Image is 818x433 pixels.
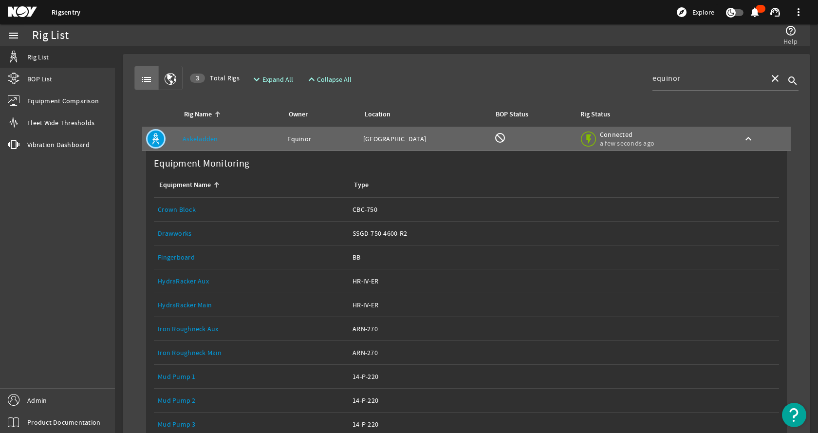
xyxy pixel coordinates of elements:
span: Vibration Dashboard [27,140,90,150]
span: a few seconds ago [600,139,654,148]
button: Expand All [247,71,297,88]
div: 14-P-220 [353,372,775,381]
div: 3 [190,74,205,83]
mat-icon: notifications [749,6,761,18]
div: SSGD-750-4600-R2 [353,228,775,238]
button: Explore [672,4,718,20]
a: Mud Pump 3 [158,420,196,429]
div: Owner [287,109,352,120]
a: Iron Roughneck Aux [158,317,345,340]
div: Rig Name [183,109,276,120]
label: Equipment Monitoring [150,155,253,172]
a: HydraRacker Main [158,293,345,317]
div: BOP Status [496,109,528,120]
div: Location [365,109,390,120]
div: Equinor [287,134,355,144]
mat-icon: help_outline [785,25,797,37]
div: HR-IV-ER [353,276,775,286]
div: Type [353,180,771,190]
a: HydraRacker Aux [158,269,345,293]
i: search [787,75,799,87]
input: Search... [652,73,762,84]
a: ARN-270 [353,317,775,340]
div: Rig List [32,31,69,40]
a: BB [353,245,775,269]
a: ARN-270 [353,341,775,364]
div: Rig Name [184,109,212,120]
a: Fingerboard [158,245,345,269]
a: Drawworks [158,222,345,245]
a: SSGD-750-4600-R2 [353,222,775,245]
a: HR-IV-ER [353,293,775,317]
mat-icon: vibration [8,139,19,151]
a: Iron Roughneck Aux [158,324,219,333]
a: Askeladden [183,134,218,143]
a: Drawworks [158,229,191,238]
div: ARN-270 [353,324,775,334]
a: HydraRacker Main [158,301,212,309]
a: Crown Block [158,198,345,221]
span: Total Rigs [190,73,240,83]
div: [GEOGRAPHIC_DATA] [363,134,486,144]
span: Equipment Comparison [27,96,99,106]
a: Mud Pump 1 [158,365,345,388]
div: HR-IV-ER [353,300,775,310]
a: Mud Pump 1 [158,372,196,381]
div: CBC-750 [353,205,775,214]
div: Location [363,109,483,120]
a: HydraRacker Aux [158,277,209,285]
span: Help [783,37,798,46]
div: Owner [289,109,308,120]
div: Type [354,180,369,190]
mat-icon: expand_less [306,74,314,85]
span: Product Documentation [27,417,100,427]
a: 14-P-220 [353,365,775,388]
a: Fingerboard [158,253,195,262]
a: Mud Pump 2 [158,389,345,412]
mat-icon: support_agent [769,6,781,18]
a: Crown Block [158,205,196,214]
mat-icon: keyboard_arrow_up [743,133,754,145]
button: Open Resource Center [782,403,806,427]
div: ARN-270 [353,348,775,358]
div: Equipment Name [159,180,211,190]
mat-icon: close [769,73,781,84]
div: Rig Status [580,109,610,120]
div: 14-P-220 [353,419,775,429]
a: CBC-750 [353,198,775,221]
mat-icon: explore [676,6,688,18]
div: Equipment Name [158,180,341,190]
div: BB [353,252,775,262]
span: Fleet Wide Thresholds [27,118,94,128]
span: BOP List [27,74,52,84]
span: Expand All [262,75,293,84]
mat-icon: list [141,74,152,85]
mat-icon: expand_more [251,74,259,85]
a: 14-P-220 [353,389,775,412]
div: 14-P-220 [353,395,775,405]
button: more_vert [787,0,810,24]
a: Mud Pump 2 [158,396,196,405]
span: Rig List [27,52,49,62]
span: Connected [600,130,654,139]
a: Iron Roughneck Main [158,348,222,357]
button: Collapse All [302,71,356,88]
span: Explore [692,7,714,17]
mat-icon: menu [8,30,19,41]
span: Collapse All [317,75,352,84]
mat-icon: BOP Monitoring not available for this rig [494,132,506,144]
a: Iron Roughneck Main [158,341,345,364]
a: Rigsentry [52,8,80,17]
span: Admin [27,395,47,405]
a: HR-IV-ER [353,269,775,293]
